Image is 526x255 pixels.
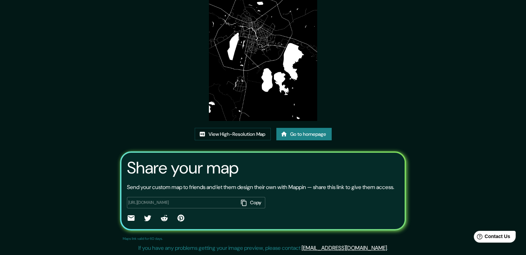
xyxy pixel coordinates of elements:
[195,128,271,141] a: View High-Resolution Map
[302,244,387,252] a: [EMAIL_ADDRESS][DOMAIN_NAME]
[238,197,265,208] button: Copy
[127,158,239,178] h3: Share your map
[276,128,332,141] a: Go to homepage
[123,236,163,241] p: Maps link valid for 60 days.
[138,244,388,252] p: If you have any problems getting your image preview, please contact .
[464,228,518,247] iframe: Help widget launcher
[127,183,394,191] p: Send your custom map to friends and let them design their own with Mappin — share this link to gi...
